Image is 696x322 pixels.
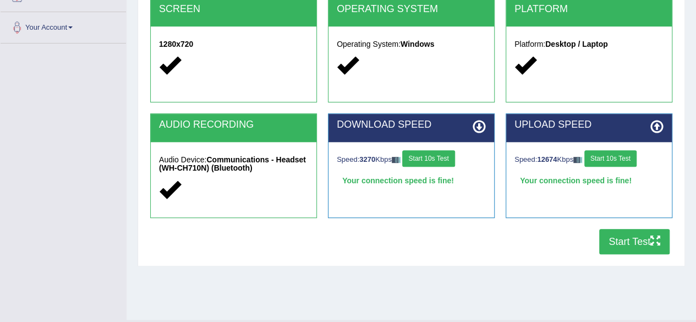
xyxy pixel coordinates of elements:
[392,157,401,163] img: ajax-loader-fb-connection.gif
[337,4,486,15] h2: OPERATING SYSTEM
[359,155,375,163] strong: 3270
[514,40,664,48] h5: Platform:
[514,119,664,130] h2: UPLOAD SPEED
[337,119,486,130] h2: DOWNLOAD SPEED
[159,155,306,172] strong: Communications - Headset (WH-CH710N) (Bluetooth)
[159,4,308,15] h2: SCREEN
[537,155,557,163] strong: 12674
[599,229,670,254] button: Start Test
[159,40,193,48] strong: 1280x720
[514,4,664,15] h2: PLATFORM
[337,172,486,189] div: Your connection speed is fine!
[159,119,308,130] h2: AUDIO RECORDING
[545,40,608,48] strong: Desktop / Laptop
[514,172,664,189] div: Your connection speed is fine!
[159,156,308,173] h5: Audio Device:
[514,150,664,170] div: Speed: Kbps
[402,150,454,167] button: Start 10s Test
[401,40,434,48] strong: Windows
[337,40,486,48] h5: Operating System:
[337,150,486,170] div: Speed: Kbps
[1,12,126,40] a: Your Account
[573,157,582,163] img: ajax-loader-fb-connection.gif
[584,150,637,167] button: Start 10s Test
